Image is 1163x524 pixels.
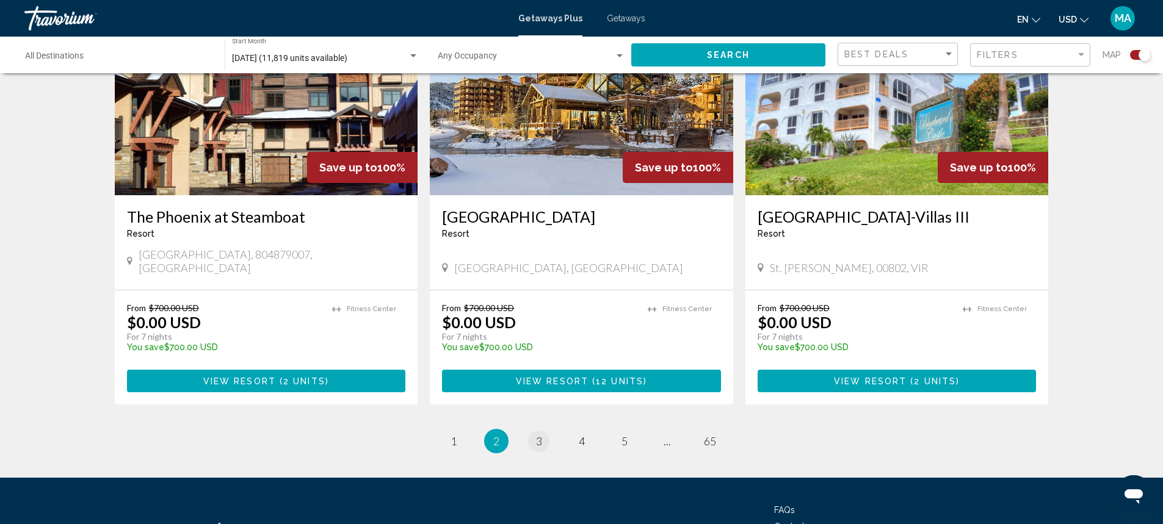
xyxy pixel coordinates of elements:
a: [GEOGRAPHIC_DATA]-Villas III [758,207,1037,226]
span: Save up to [635,161,693,174]
span: $700.00 USD [464,303,514,313]
span: You save [127,342,164,352]
span: 2 [493,434,499,448]
span: en [1017,15,1029,24]
p: For 7 nights [758,331,951,342]
span: ... [664,434,671,448]
span: 3 [536,434,542,448]
span: Resort [758,229,785,239]
button: Change language [1017,10,1040,28]
p: $700.00 USD [127,342,321,352]
span: You save [442,342,479,352]
a: Getaways Plus [518,13,582,23]
span: From [127,303,146,313]
ul: Pagination [115,429,1049,453]
span: ( ) [589,376,647,386]
button: View Resort(12 units) [442,370,721,392]
button: Filter [970,43,1090,68]
span: St. [PERSON_NAME], 00802, VIR [770,261,929,275]
span: 1 [451,434,457,448]
button: View Resort(2 units) [127,370,406,392]
span: 2 units [283,376,325,386]
span: ( ) [276,376,329,386]
p: $0.00 USD [758,313,831,331]
a: FAQs [774,505,795,515]
p: For 7 nights [127,331,321,342]
button: View Resort(2 units) [758,370,1037,392]
p: $0.00 USD [127,313,201,331]
span: MA [1115,12,1131,24]
span: Resort [442,229,469,239]
span: Fitness Center [347,305,396,313]
a: [GEOGRAPHIC_DATA] [442,207,721,226]
span: 12 units [596,376,643,386]
div: 100% [623,152,733,183]
p: $700.00 USD [442,342,636,352]
span: ( ) [907,376,960,386]
span: Filters [977,50,1018,60]
span: 2 units [914,376,956,386]
span: From [758,303,777,313]
a: Travorium [24,6,506,31]
span: Best Deals [844,49,908,59]
span: Search [707,51,750,60]
mat-select: Sort by [844,49,954,60]
span: View Resort [834,376,907,386]
span: [GEOGRAPHIC_DATA], 804879007, [GEOGRAPHIC_DATA] [139,248,405,275]
button: User Menu [1107,5,1139,31]
div: 100% [307,152,418,183]
span: View Resort [516,376,589,386]
p: $700.00 USD [758,342,951,352]
span: Save up to [950,161,1008,174]
iframe: Button to launch messaging window [1114,475,1153,514]
p: For 7 nights [442,331,636,342]
span: Resort [127,229,154,239]
a: Getaways [607,13,645,23]
span: View Resort [203,376,276,386]
span: [GEOGRAPHIC_DATA], [GEOGRAPHIC_DATA] [454,261,683,275]
span: $700.00 USD [149,303,199,313]
span: Fitness Center [662,305,712,313]
p: $0.00 USD [442,313,516,331]
span: 5 [621,434,628,448]
span: You save [758,342,795,352]
span: USD [1059,15,1077,24]
span: [DATE] (11,819 units available) [232,53,347,63]
div: 100% [938,152,1048,183]
span: 4 [579,434,585,448]
span: $700.00 USD [780,303,830,313]
span: Map [1103,46,1121,63]
a: The Phoenix at Steamboat [127,207,406,226]
span: From [442,303,461,313]
span: Fitness Center [977,305,1027,313]
span: Save up to [319,161,377,174]
button: Search [631,43,825,66]
span: 65 [704,434,716,448]
button: Change currency [1059,10,1089,28]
